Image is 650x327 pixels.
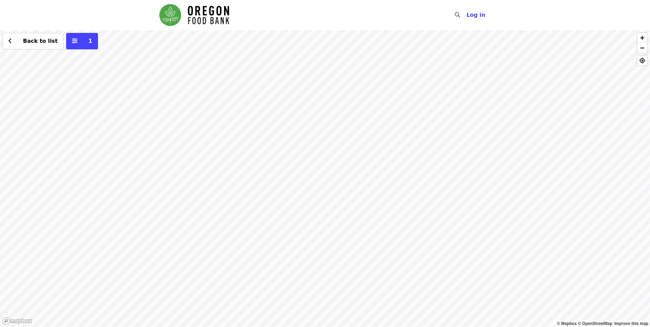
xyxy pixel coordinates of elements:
[66,33,98,49] button: More filters (1 selected)
[464,7,470,23] input: Search
[159,4,229,26] img: Oregon Food Bank - Home
[9,38,12,44] i: chevron-left icon
[461,8,491,22] button: Log in
[2,317,32,325] a: Mapbox logo
[72,38,77,44] i: sliders-h icon
[455,12,460,18] i: search icon
[637,43,647,53] button: Zoom Out
[578,321,612,326] a: OpenStreetMap
[3,33,63,49] button: Back to list
[614,321,648,326] a: Map feedback
[637,56,647,65] button: Find My Location
[23,38,58,44] span: Back to list
[466,12,485,18] span: Log in
[557,321,577,326] a: Mapbox
[637,33,647,43] button: Zoom In
[88,38,92,44] span: 1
